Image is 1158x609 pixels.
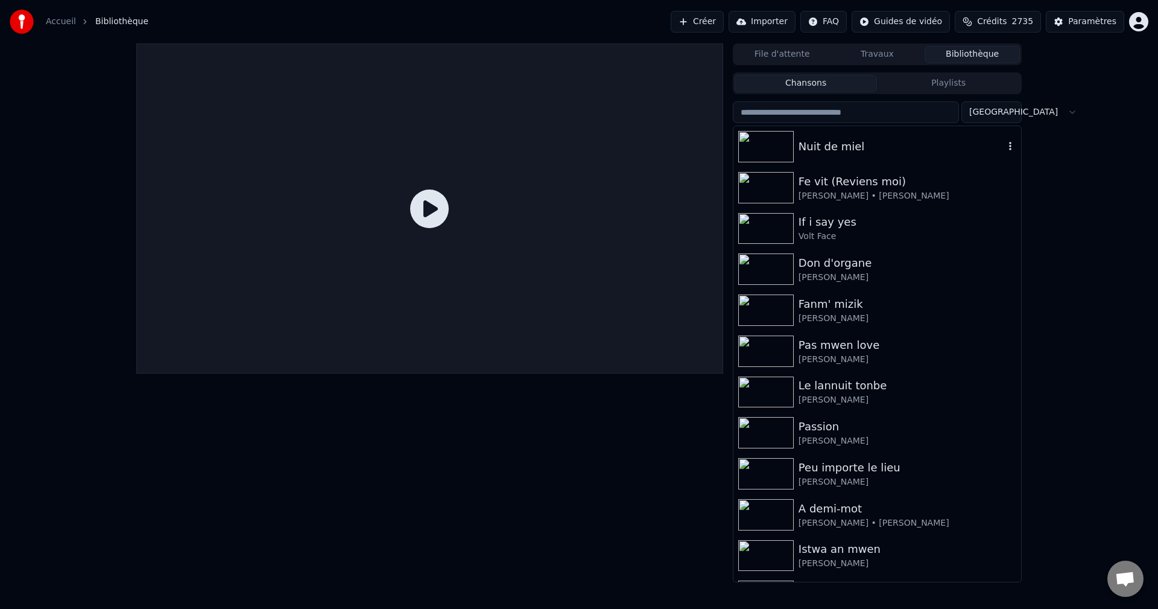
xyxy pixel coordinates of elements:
a: Accueil [46,16,76,28]
button: File d'attente [735,46,830,63]
div: Don d'organe [799,255,1016,272]
button: FAQ [800,11,847,33]
button: Paramètres [1046,11,1124,33]
div: [PERSON_NAME] [799,354,1016,366]
div: Peu importe le lieu [799,459,1016,476]
div: [PERSON_NAME] [799,476,1016,488]
button: Bibliothèque [925,46,1020,63]
span: [GEOGRAPHIC_DATA] [969,106,1058,118]
nav: breadcrumb [46,16,148,28]
div: Volt Face [799,231,1016,243]
button: Travaux [830,46,925,63]
button: Importer [729,11,796,33]
div: [PERSON_NAME] • [PERSON_NAME] [799,517,1016,529]
span: 2735 [1012,16,1034,28]
div: Nuit de miel [799,138,1004,155]
button: Guides de vidéo [852,11,950,33]
div: If i say yes [799,214,1016,231]
div: Fe vit (Reviens moi) [799,173,1016,190]
div: Paramètres [1068,16,1116,28]
div: [PERSON_NAME] [799,313,1016,325]
img: youka [10,10,34,34]
button: Crédits2735 [955,11,1041,33]
div: Passion [799,418,1016,435]
div: Istwa an mwen [799,541,1016,558]
div: [PERSON_NAME] • [PERSON_NAME] [799,190,1016,202]
div: Fanm' mizik [799,296,1016,313]
a: Ouvrir le chat [1107,561,1144,597]
button: Créer [671,11,724,33]
div: [PERSON_NAME] [799,558,1016,570]
div: Le lannuit tonbe [799,377,1016,394]
span: Bibliothèque [95,16,148,28]
div: A demi-mot [799,500,1016,517]
div: [PERSON_NAME] [799,272,1016,284]
div: Pas mwen love [799,337,1016,354]
button: Chansons [735,75,878,92]
button: Playlists [877,75,1020,92]
span: Crédits [977,16,1007,28]
div: [PERSON_NAME] [799,394,1016,406]
div: [PERSON_NAME] [799,435,1016,447]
